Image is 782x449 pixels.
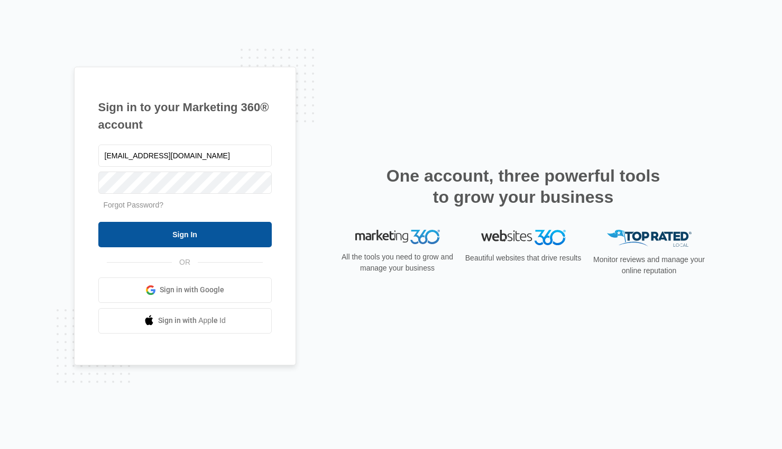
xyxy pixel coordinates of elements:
[98,308,272,334] a: Sign in with Apple Id
[607,230,692,247] img: Top Rated Local
[160,284,224,295] span: Sign in with Google
[98,222,272,247] input: Sign In
[98,145,272,167] input: Email
[104,201,164,209] a: Forgot Password?
[98,98,272,133] h1: Sign in to your Marketing 360® account
[590,254,709,276] p: Monitor reviews and manage your online reputation
[158,315,226,326] span: Sign in with Apple Id
[355,230,440,245] img: Marketing 360
[481,230,566,245] img: Websites 360
[172,257,198,268] span: OR
[383,165,664,208] h2: One account, three powerful tools to grow your business
[464,253,583,264] p: Beautiful websites that drive results
[338,252,457,274] p: All the tools you need to grow and manage your business
[98,277,272,303] a: Sign in with Google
